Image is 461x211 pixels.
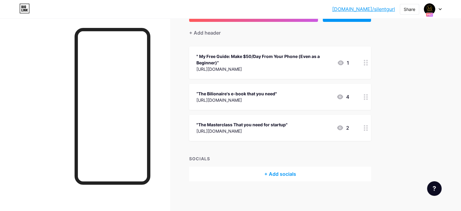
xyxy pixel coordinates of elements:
a: [DOMAIN_NAME]/silentgurl [332,5,395,13]
div: + Add header [189,29,221,36]
div: 2 [336,124,349,131]
div: “The Bilionaire's e-book that you need" [196,90,277,97]
div: Share [404,6,415,12]
div: [URL][DOMAIN_NAME] [196,128,288,134]
div: [URL][DOMAIN_NAME] [196,97,277,103]
div: 4 [336,93,349,100]
div: + Add socials [189,167,371,181]
div: "The Masterclass That you need for startup" [196,121,288,128]
div: " My Free Guide: Make $50/Day From Your Phone (Even as a Beginner)” [196,53,332,66]
div: SOCIALS [189,155,371,162]
div: [URL][DOMAIN_NAME] [196,66,332,72]
img: silentgurl [424,3,435,15]
div: 1 [337,59,349,66]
